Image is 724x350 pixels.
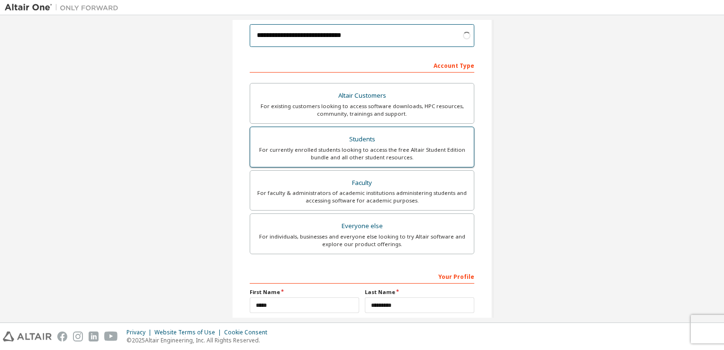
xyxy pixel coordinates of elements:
[5,3,123,12] img: Altair One
[73,332,83,341] img: instagram.svg
[256,146,468,161] div: For currently enrolled students looking to access the free Altair Student Edition bundle and all ...
[250,288,359,296] label: First Name
[127,329,154,336] div: Privacy
[3,332,52,341] img: altair_logo.svg
[224,329,273,336] div: Cookie Consent
[104,332,118,341] img: youtube.svg
[154,329,224,336] div: Website Terms of Use
[256,189,468,204] div: For faculty & administrators of academic institutions administering students and accessing softwa...
[127,336,273,344] p: © 2025 Altair Engineering, Inc. All Rights Reserved.
[250,268,474,284] div: Your Profile
[365,288,474,296] label: Last Name
[256,176,468,190] div: Faculty
[250,57,474,73] div: Account Type
[57,332,67,341] img: facebook.svg
[89,332,99,341] img: linkedin.svg
[256,89,468,102] div: Altair Customers
[256,133,468,146] div: Students
[256,102,468,118] div: For existing customers looking to access software downloads, HPC resources, community, trainings ...
[256,220,468,233] div: Everyone else
[256,233,468,248] div: For individuals, businesses and everyone else looking to try Altair software and explore our prod...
